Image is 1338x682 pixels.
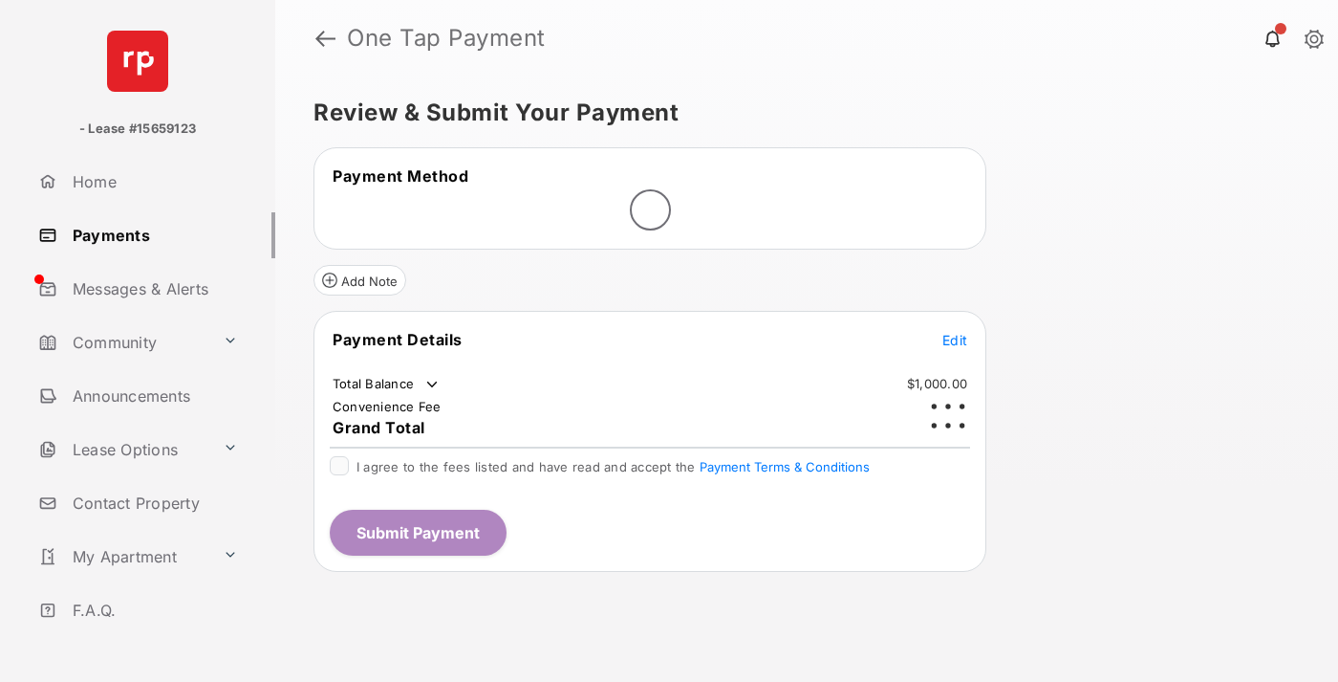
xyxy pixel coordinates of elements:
[31,319,215,365] a: Community
[906,375,968,392] td: $1,000.00
[31,266,275,312] a: Messages & Alerts
[31,427,215,473] a: Lease Options
[332,398,442,415] td: Convenience Fee
[31,212,275,258] a: Payments
[356,459,870,474] span: I agree to the fees listed and have read and accept the
[31,534,215,580] a: My Apartment
[942,332,967,348] span: Edit
[31,480,275,526] a: Contact Property
[332,375,442,394] td: Total Balance
[333,418,425,437] span: Grand Total
[942,330,967,349] button: Edit
[31,373,275,419] a: Announcements
[333,330,463,349] span: Payment Details
[313,101,1284,124] h5: Review & Submit Your Payment
[347,27,546,50] strong: One Tap Payment
[333,166,468,186] span: Payment Method
[313,265,406,296] button: Add Note
[31,587,275,633] a: F.A.Q.
[330,510,507,556] button: Submit Payment
[79,120,196,139] p: - Lease #15659123
[31,159,275,205] a: Home
[700,459,870,474] button: I agree to the fees listed and have read and accept the
[107,31,168,92] img: svg+xml;base64,PHN2ZyB4bWxucz0iaHR0cDovL3d3dy53My5vcmcvMjAwMC9zdmciIHdpZHRoPSI2NCIgaGVpZ2h0PSI2NC...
